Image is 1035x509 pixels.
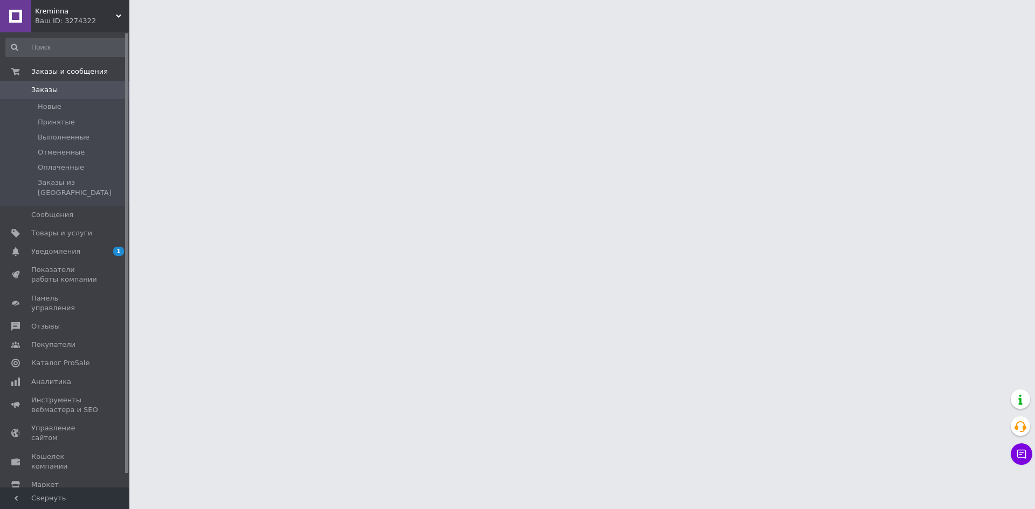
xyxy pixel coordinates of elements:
[31,85,58,95] span: Заказы
[35,16,129,26] div: Ваш ID: 3274322
[31,377,71,387] span: Аналитика
[38,117,75,127] span: Принятые
[31,228,92,238] span: Товары и услуги
[5,38,127,57] input: Поиск
[31,452,100,471] span: Кошелек компании
[31,322,60,331] span: Отзывы
[38,148,85,157] span: Отмененные
[38,102,61,111] span: Новые
[35,6,116,16] span: Kreminna
[31,265,100,284] span: Показатели работы компании
[31,210,73,220] span: Сообщения
[31,294,100,313] span: Панель управления
[38,163,84,172] span: Оплаченные
[38,133,89,142] span: Выполненные
[113,247,124,256] span: 1
[31,395,100,415] span: Инструменты вебмастера и SEO
[31,340,75,350] span: Покупатели
[31,358,89,368] span: Каталог ProSale
[31,247,80,256] span: Уведомления
[1011,443,1032,465] button: Чат с покупателем
[31,423,100,443] span: Управление сайтом
[31,480,59,490] span: Маркет
[31,67,108,76] span: Заказы и сообщения
[38,178,126,197] span: Заказы из [GEOGRAPHIC_DATA]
